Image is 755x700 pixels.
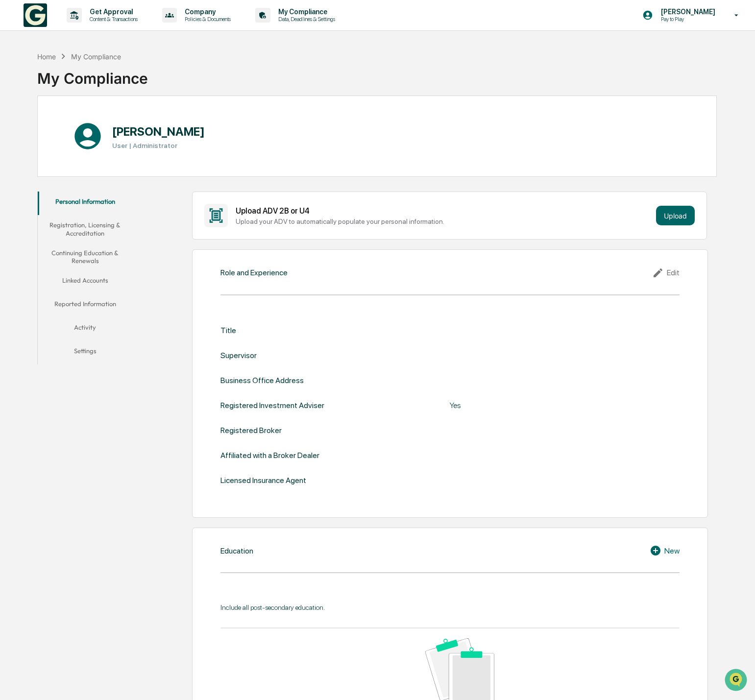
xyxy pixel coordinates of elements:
[38,317,132,341] button: Activity
[177,8,236,16] p: Company
[81,123,122,133] span: Attestations
[38,270,132,294] button: Linked Accounts
[20,123,63,133] span: Preclearance
[10,21,178,36] p: How can we help?
[24,3,47,27] img: logo
[38,192,132,215] button: Personal Information
[220,268,288,277] div: Role and Experience
[38,192,132,364] div: secondary tabs example
[652,267,680,279] div: Edit
[38,294,132,317] button: Reported Information
[69,166,119,173] a: Powered byPylon
[20,142,62,152] span: Data Lookup
[33,85,124,93] div: We're available if you need us!
[82,16,143,23] p: Content & Transactions
[38,215,132,243] button: Registration, Licensing & Accreditation
[656,206,695,225] button: Upload
[177,16,236,23] p: Policies & Documents
[25,45,162,55] input: Clear
[71,52,121,61] div: My Compliance
[270,8,340,16] p: My Compliance
[220,476,306,485] div: Licensed Insurance Agent
[67,120,125,137] a: 🗄️Attestations
[6,138,66,156] a: 🔎Data Lookup
[71,124,79,132] div: 🗄️
[37,62,148,87] div: My Compliance
[82,8,143,16] p: Get Approval
[10,75,27,93] img: 1746055101610-c473b297-6a78-478c-a979-82029cc54cd1
[38,243,132,271] button: Continuing Education & Renewals
[112,124,205,139] h1: [PERSON_NAME]
[450,401,680,410] div: Yes
[112,142,205,149] h3: User | Administrator
[220,376,304,385] div: Business Office Address
[38,341,132,364] button: Settings
[33,75,161,85] div: Start new chat
[653,8,720,16] p: [PERSON_NAME]
[10,143,18,151] div: 🔎
[220,451,319,460] div: Affiliated with a Broker Dealer
[220,401,324,410] div: Registered Investment Adviser
[220,351,257,360] div: Supervisor
[167,78,178,90] button: Start new chat
[724,668,750,694] iframe: Open customer support
[650,545,680,556] div: New
[220,603,680,611] div: Include all post-secondary education.
[6,120,67,137] a: 🖐️Preclearance
[37,52,56,61] div: Home
[10,124,18,132] div: 🖐️
[653,16,720,23] p: Pay to Play
[97,166,119,173] span: Pylon
[220,326,236,335] div: Title
[220,546,253,555] div: Education
[270,16,340,23] p: Data, Deadlines & Settings
[236,217,652,225] div: Upload your ADV to automatically populate your personal information.
[220,426,282,435] div: Registered Broker
[236,206,652,216] div: Upload ADV 2B or U4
